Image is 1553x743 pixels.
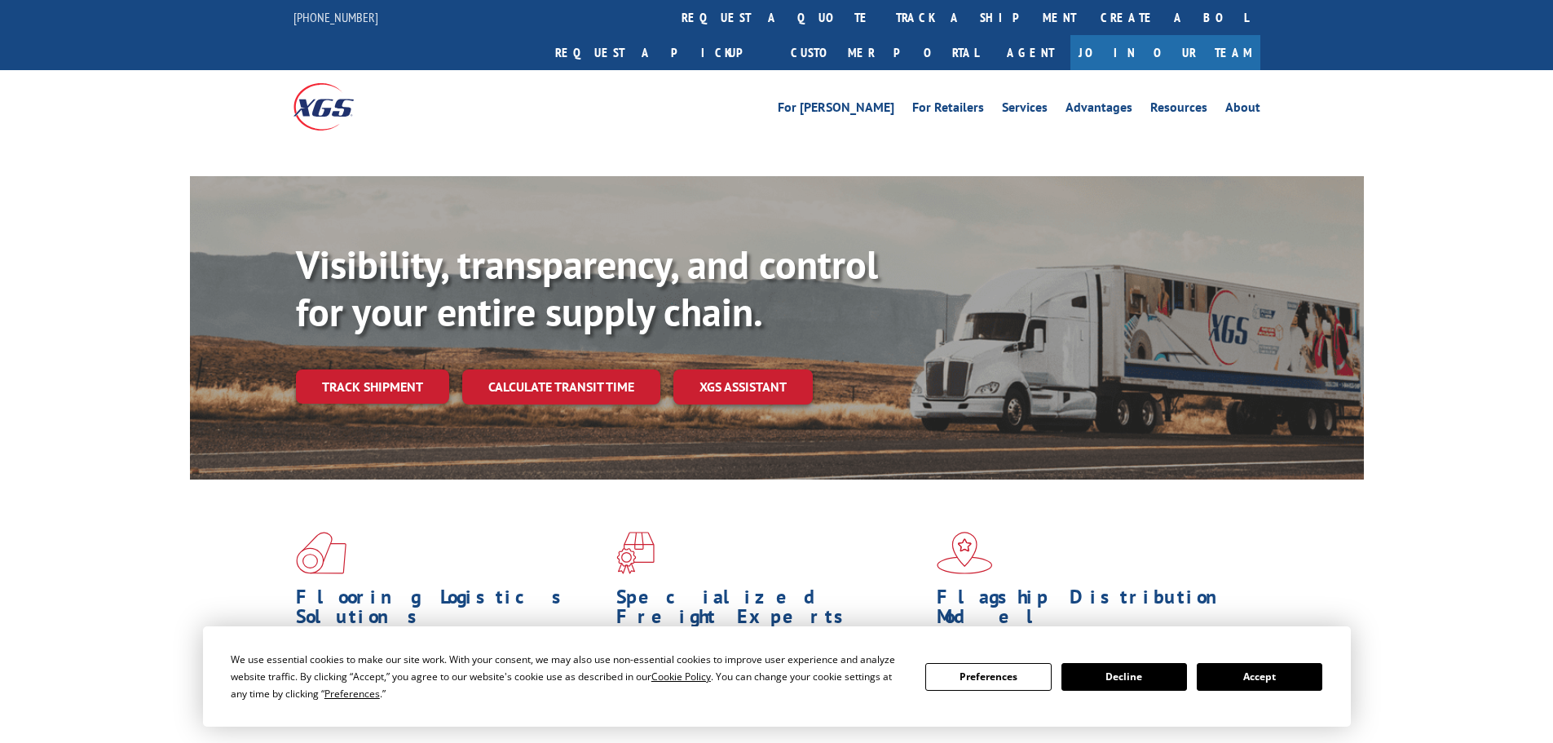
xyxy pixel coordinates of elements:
[673,369,813,405] a: XGS ASSISTANT
[1061,663,1187,691] button: Decline
[1225,101,1260,119] a: About
[293,9,378,25] a: [PHONE_NUMBER]
[1197,663,1322,691] button: Accept
[296,587,604,635] h1: Flooring Logistics Solutions
[296,532,346,574] img: xgs-icon-total-supply-chain-intelligence-red
[1150,101,1207,119] a: Resources
[543,35,779,70] a: Request a pickup
[616,532,655,574] img: xgs-icon-focused-on-flooring-red
[925,663,1051,691] button: Preferences
[296,239,878,337] b: Visibility, transparency, and control for your entire supply chain.
[937,587,1245,635] h1: Flagship Distribution Model
[779,35,990,70] a: Customer Portal
[1070,35,1260,70] a: Join Our Team
[616,587,924,635] h1: Specialized Freight Experts
[296,369,449,404] a: Track shipment
[203,626,1351,727] div: Cookie Consent Prompt
[462,369,660,405] a: Calculate transit time
[937,532,993,574] img: xgs-icon-flagship-distribution-model-red
[324,687,380,701] span: Preferences
[778,101,894,119] a: For [PERSON_NAME]
[651,670,711,683] span: Cookie Policy
[1002,101,1048,119] a: Services
[1065,101,1132,119] a: Advantages
[990,35,1070,70] a: Agent
[231,651,906,702] div: We use essential cookies to make our site work. With your consent, we may also use non-essential ...
[912,101,984,119] a: For Retailers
